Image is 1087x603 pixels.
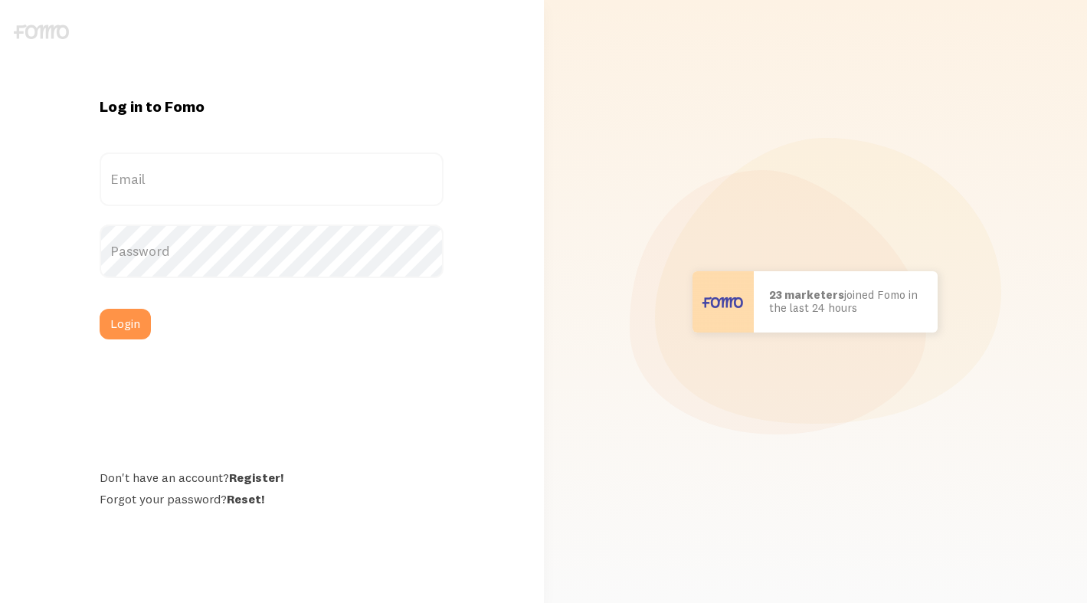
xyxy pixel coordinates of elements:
a: Register! [229,470,283,485]
p: joined Fomo in the last 24 hours [769,289,922,314]
label: Email [100,152,444,206]
img: fomo-logo-gray-b99e0e8ada9f9040e2984d0d95b3b12da0074ffd48d1e5cb62ac37fc77b0b268.svg [14,25,69,39]
button: Login [100,309,151,339]
div: Forgot your password? [100,491,444,506]
img: User avatar [692,271,754,333]
div: Don't have an account? [100,470,444,485]
h1: Log in to Fomo [100,97,444,116]
b: 23 marketers [769,287,844,302]
label: Password [100,224,444,278]
a: Reset! [227,491,264,506]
